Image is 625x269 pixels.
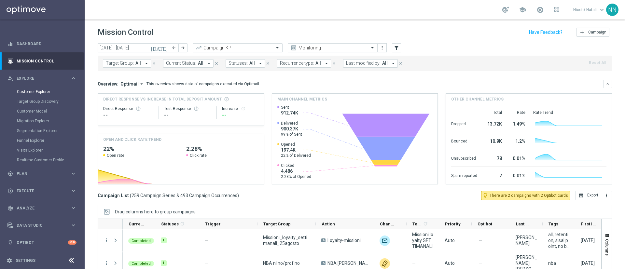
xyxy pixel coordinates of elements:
[281,110,298,116] span: 912.74K
[17,118,68,124] a: Migration Explorer
[7,171,77,176] button: gps_fixed Plan keyboard_arrow_right
[118,81,146,87] button: Optimail arrow_drop_down
[7,223,77,228] div: Data Studio keyboard_arrow_right
[576,28,609,37] button: add Campaign
[263,260,300,266] span: NBA nl no/prof no
[161,222,179,226] span: Statuses
[7,205,13,211] i: track_changes
[510,170,525,180] div: 0.01%
[7,171,13,177] i: gps_fixed
[103,96,222,102] span: Direct Response VS Increase In Total Deposit Amount
[7,35,76,52] div: Dashboard
[266,61,270,66] i: close
[481,191,570,200] button: lightbulb_outline There are 2 campaigns with 2 Optibot cards
[7,171,70,177] div: Plan
[485,153,502,163] div: 78
[7,76,77,81] button: person_search Explore keyboard_arrow_right
[548,232,570,249] span: all, retention, sisal point, no bonus
[485,118,502,128] div: 13.72K
[7,206,77,211] button: track_changes Analyze keyboard_arrow_right
[510,135,525,146] div: 1.2%
[98,43,169,52] input: Select date range
[412,260,416,266] span: —
[281,132,302,137] span: 99% of Sent
[195,45,202,51] i: trending_up
[445,222,461,226] span: Priority
[7,75,13,81] i: person_search
[198,61,203,66] span: All
[98,81,118,87] h3: Overview:
[422,220,428,227] span: Calculate column
[7,240,77,245] button: lightbulb Optibot +10
[205,261,208,266] span: —
[579,30,585,35] i: add
[281,142,311,147] span: Opened
[605,82,610,86] i: keyboard_arrow_down
[146,81,259,87] div: This overview shows data of campaigns executed via Optimail
[281,168,311,174] span: 4,486
[548,260,556,266] span: nba
[132,193,237,198] span: 259 Campaign Series & 493 Campaign Occurrences
[485,170,502,180] div: 7
[98,28,154,37] h1: Mission Control
[451,118,477,128] div: Dropped
[451,96,504,102] h4: Other channel metrics
[237,193,239,198] span: )
[281,121,302,126] span: Delivered
[150,43,169,53] button: [DATE]
[179,220,185,227] span: Calculate column
[581,260,595,266] div: 25 Aug 2025, Monday
[7,222,70,228] div: Data Studio
[70,170,76,177] i: keyboard_arrow_right
[288,43,378,52] ng-select: Monitoring
[186,145,258,153] h2: 2.28%
[581,222,597,226] span: First in Range
[332,61,336,66] i: close
[106,61,134,66] span: Target Group:
[103,106,153,111] div: Direct Response
[324,61,329,66] i: arrow_drop_down
[98,229,123,252] div: Press SPACE to select this row.
[7,188,77,194] button: play_circle_outline Execute keyboard_arrow_right
[380,258,390,269] img: Other
[265,60,271,67] button: close
[321,238,326,242] span: A
[249,61,255,66] span: All
[17,157,68,163] a: Realtime Customer Profile
[214,61,219,66] i: close
[161,260,167,266] div: 1
[478,222,492,226] span: Optibot
[281,105,298,110] span: Sent
[17,52,76,70] a: Mission Control
[263,222,291,226] span: Target Group
[70,222,76,228] i: keyboard_arrow_right
[98,193,239,198] h3: Campaign List
[606,4,618,16] div: NN
[280,61,314,66] span: Recurrence type:
[70,75,76,81] i: keyboard_arrow_right
[178,43,187,52] button: arrow_forward
[290,45,297,51] i: preview
[392,43,401,52] button: filter_alt
[7,59,77,64] button: Mission Control
[169,43,178,52] button: arrow_back
[7,188,70,194] div: Execute
[128,260,154,266] colored-tag: Completed
[17,189,70,193] span: Execute
[166,61,196,66] span: Current Status:
[7,52,76,70] div: Mission Control
[115,209,196,214] span: Drag columns here to group campaigns
[17,87,84,97] div: Customer Explorer
[516,235,537,246] div: Chiara Pigato
[315,61,321,66] span: All
[16,259,35,262] a: Settings
[412,232,434,249] span: Missioni loyalty SETTIMANALI
[281,126,302,132] span: 900.37K
[257,61,263,66] i: arrow_drop_down
[17,99,68,104] a: Target Group Discovery
[17,155,84,165] div: Realtime Customer Profile
[181,46,185,50] i: arrow_forward
[423,221,428,226] i: refresh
